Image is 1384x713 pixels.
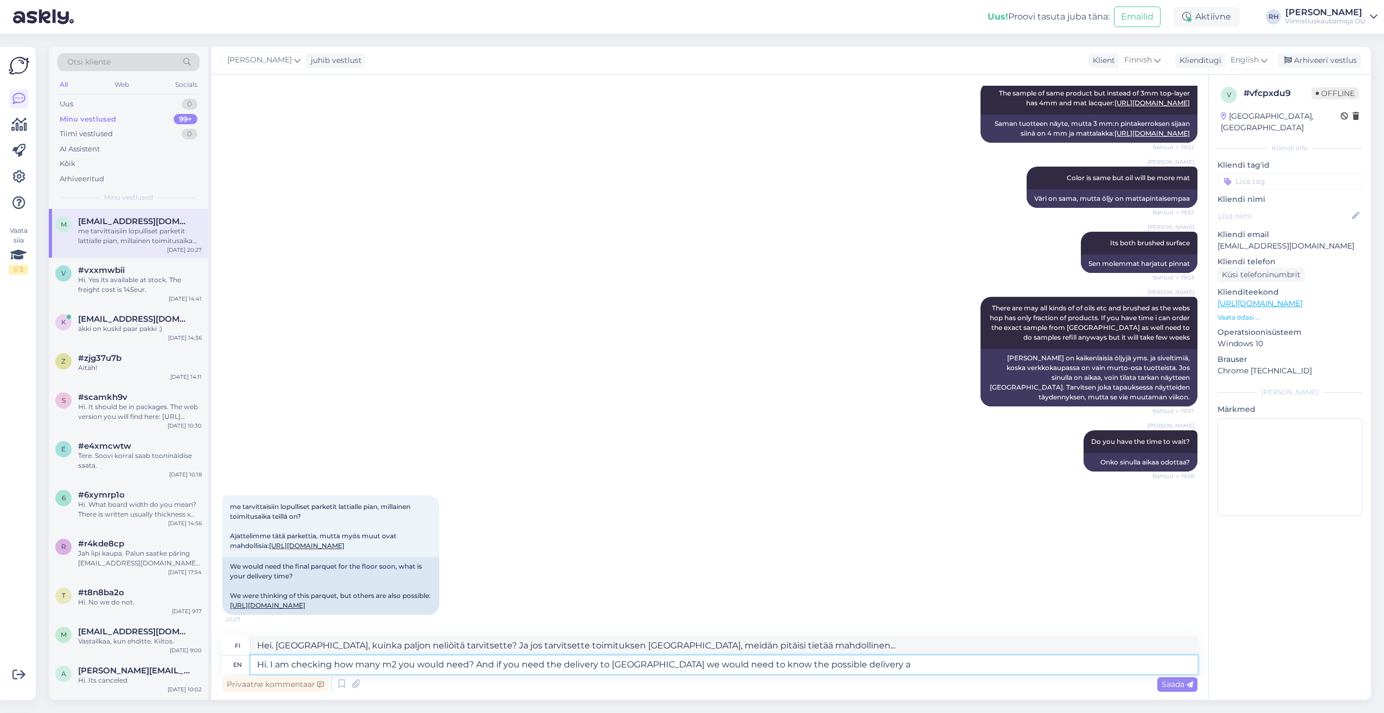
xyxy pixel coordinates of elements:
div: Küsi telefoninumbrit [1218,268,1305,282]
span: #e4xmcwtw [78,441,131,451]
p: Kliendi email [1218,229,1362,240]
p: Chrome [TECHNICAL_ID] [1218,365,1362,377]
div: Vastailkaa, kun ehditte. Kiitos. [78,636,202,646]
a: [URL][DOMAIN_NAME] [230,601,305,609]
span: mmansoniemi@gmail.com [78,217,191,226]
div: # vfcpxdu9 [1244,87,1311,100]
span: #r4kde8cp [78,539,124,549]
div: Hi. Its canceled [78,676,202,685]
span: Nähtud ✓ 19:58 [1152,472,1194,480]
div: Kõik [60,158,75,169]
span: Nähtud ✓ 19:57 [1152,407,1194,415]
p: Operatsioonisüsteem [1218,327,1362,338]
span: e [61,445,66,453]
div: 99+ [174,114,197,125]
div: [PERSON_NAME] [1285,8,1366,17]
span: 20:27 [226,615,266,623]
span: Minu vestlused [104,193,153,202]
span: kristel.kruustuk@gmail.com [78,314,191,324]
input: Lisa tag [1218,173,1362,189]
span: [PERSON_NAME] [1148,422,1194,430]
span: Color is same but oil will be more mat [1067,174,1190,182]
span: #scamkh9v [78,392,127,402]
span: Nähtud ✓ 19:52 [1152,143,1194,151]
div: [DATE] 14:56 [168,519,202,527]
b: Uus! [988,11,1008,22]
div: juhib vestlust [306,55,362,66]
span: k [61,318,66,326]
div: [DATE] 14:36 [168,334,202,342]
div: Vaata siia [9,226,28,275]
p: Klienditeekond [1218,287,1362,298]
span: m [61,220,67,228]
span: English [1231,54,1259,66]
span: a [61,670,66,678]
div: [GEOGRAPHIC_DATA], [GEOGRAPHIC_DATA] [1221,111,1341,133]
input: Lisa nimi [1218,210,1350,222]
p: Kliendi nimi [1218,194,1362,205]
span: #zjg37u7b [78,353,121,363]
span: The sample of same product but instead of 3mm top-layer has 4mm and mat lacquer: [999,89,1191,107]
div: Privaatne kommentaar [222,677,328,692]
p: Kliendi tag'id [1218,160,1362,171]
div: [DATE] 14:11 [170,373,202,381]
span: matuse1000@gmail.com [78,627,191,636]
div: Kliendi info [1218,143,1362,153]
img: Askly Logo [9,55,29,76]
a: [URL][DOMAIN_NAME] [1114,99,1190,107]
div: We would need the final parquet for the floor soon, what is your delivery time? We were thinking ... [222,557,439,615]
div: Tiimi vestlused [60,129,113,139]
span: m [61,631,67,639]
div: [DATE] 10:02 [168,685,202,693]
span: #6xymrp1o [78,490,125,500]
div: [PERSON_NAME] [1218,387,1362,397]
div: Väri on sama, mutta öljy on mattapintaisempaa [1027,189,1197,208]
div: [DATE] 10:30 [168,422,202,430]
span: v [1227,91,1231,99]
div: 0 [182,129,197,139]
div: en [233,655,242,674]
p: [EMAIL_ADDRESS][DOMAIN_NAME] [1218,240,1362,252]
p: Kliendi telefon [1218,256,1362,268]
span: Offline [1311,87,1359,99]
span: There are may all kinds of of oils etc and brushed as the webs hop has only fraction of products.... [990,304,1191,341]
span: Saada [1162,679,1193,689]
div: Minu vestlused [60,114,116,125]
span: Nähtud ✓ 19:52 [1152,208,1194,217]
span: s [62,396,66,404]
div: Aitäh! [78,363,202,373]
a: [URL][DOMAIN_NAME] [1218,298,1303,308]
span: me tarvittaisiin lopulliset parketit lattialle pian, millainen toimitusaika teillä on? Ajattelimm... [230,502,412,550]
div: Sen molemmat harjatut pinnat [1081,254,1197,273]
div: Hi. Yes its available at stock. The freight cost is 145eur. [78,275,202,295]
span: [PERSON_NAME] [227,54,292,66]
div: [DATE] 14:41 [169,295,202,303]
span: [PERSON_NAME] [1148,223,1194,231]
div: Aktiivne [1174,7,1240,27]
div: Saman tuotteen näyte, mutta 3 mm:n pintakerroksen sijaan siinä on 4 mm ja mattalakka: [981,114,1197,143]
div: Jah lipi kaupa. Palun saatke päring [EMAIL_ADDRESS][DOMAIN_NAME] koos koguse infoga ja võimaliku ... [78,549,202,568]
div: [PERSON_NAME] on kaikenlaisia ​​öljyjä yms. ja siveltimiä, koska verkkokaupassa on vain murto-osa... [981,349,1197,406]
div: Socials [173,78,200,92]
span: 6 [62,494,66,502]
span: Its both brushed surface [1110,239,1190,247]
div: Tere. Soovi korral saab tooninäidise saata. [78,451,202,470]
span: t [62,591,66,600]
div: [DATE] 20:27 [167,246,202,254]
textarea: Hei. [GEOGRAPHIC_DATA], kuinka paljon neliöitä tarvitsette? Ja jos tarvitsette toimituksen [GEOGR... [251,636,1197,655]
span: r [61,543,66,551]
div: RH [1266,9,1281,24]
button: Emailid [1114,7,1161,27]
div: Hi. What board width do you mean? There is written usually thickness x width x length in mm under... [78,500,202,519]
div: me tarvittaisiin lopulliset parketit lattialle pian, millainen toimitusaika teillä on? Ajattelimm... [78,226,202,246]
span: alex.ginman@hotmail.com [78,666,191,676]
div: 0 [182,99,197,110]
div: Web [112,78,131,92]
span: #vxxmwbii [78,265,125,275]
p: Windows 10 [1218,338,1362,349]
textarea: Hi. I am checking how many m2 you would need? And if you need the delivery to [GEOGRAPHIC_DATA] w... [251,655,1197,674]
span: Finnish [1124,54,1152,66]
div: Proovi tasuta juba täna: [988,10,1110,23]
span: Do you have the time to wait? [1091,437,1190,445]
div: [DATE] 10:18 [169,470,202,479]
